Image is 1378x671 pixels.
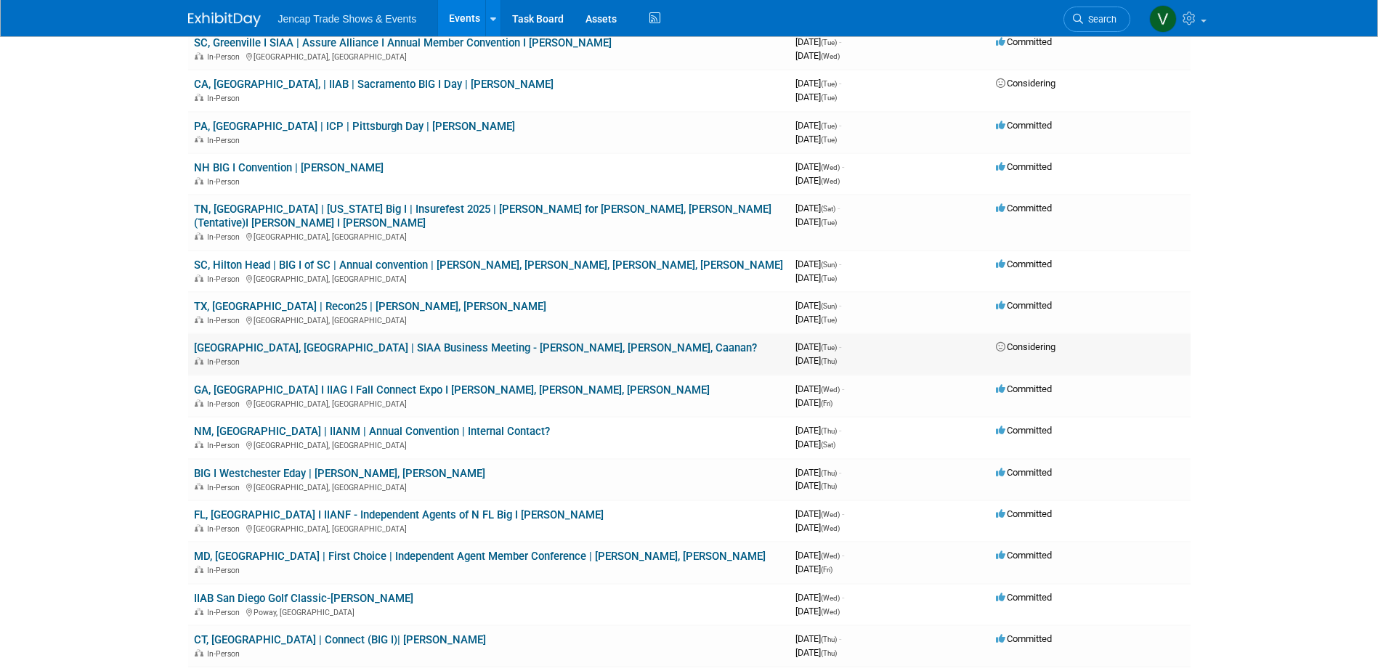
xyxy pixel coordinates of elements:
span: [DATE] [795,161,844,172]
span: - [839,467,841,478]
span: In-Person [207,94,244,103]
div: [GEOGRAPHIC_DATA], [GEOGRAPHIC_DATA] [194,522,784,534]
span: [DATE] [795,272,837,283]
span: Committed [996,120,1052,131]
span: [DATE] [795,439,835,450]
img: In-Person Event [195,357,203,365]
img: In-Person Event [195,524,203,532]
img: In-Person Event [195,316,203,323]
span: In-Person [207,274,244,284]
span: [DATE] [795,314,837,325]
span: In-Person [207,608,244,617]
span: (Wed) [821,52,840,60]
span: [DATE] [795,647,837,658]
span: - [839,633,841,644]
a: IIAB San Diego Golf Classic-[PERSON_NAME] [194,592,413,605]
span: Committed [996,467,1052,478]
span: Committed [996,508,1052,519]
span: (Tue) [821,122,837,130]
img: In-Person Event [195,52,203,60]
span: (Thu) [821,427,837,435]
span: [DATE] [795,120,841,131]
img: In-Person Event [195,608,203,615]
span: In-Person [207,177,244,187]
span: [DATE] [795,467,841,478]
span: (Tue) [821,38,837,46]
img: In-Person Event [195,94,203,101]
a: Search [1063,7,1130,32]
img: In-Person Event [195,566,203,573]
span: [DATE] [795,564,832,574]
img: In-Person Event [195,441,203,448]
img: In-Person Event [195,649,203,656]
span: (Sat) [821,205,835,213]
a: NM, [GEOGRAPHIC_DATA] | IIANM | Annual Convention | Internal Contact? [194,425,550,438]
span: [DATE] [795,78,841,89]
span: - [842,161,844,172]
span: In-Person [207,136,244,145]
div: [GEOGRAPHIC_DATA], [GEOGRAPHIC_DATA] [194,439,784,450]
div: [GEOGRAPHIC_DATA], [GEOGRAPHIC_DATA] [194,397,784,409]
span: (Thu) [821,482,837,490]
span: In-Person [207,566,244,575]
img: In-Person Event [195,136,203,143]
a: SC, Greenville I SIAA | Assure Alliance I Annual Member Convention I [PERSON_NAME] [194,36,612,49]
span: [DATE] [795,522,840,533]
span: - [842,550,844,561]
span: In-Person [207,483,244,492]
span: Committed [996,36,1052,47]
span: Committed [996,161,1052,172]
span: [DATE] [795,550,844,561]
img: In-Person Event [195,177,203,184]
span: In-Person [207,357,244,367]
span: [DATE] [795,425,841,436]
span: (Tue) [821,80,837,88]
span: Jencap Trade Shows & Events [278,13,417,25]
img: In-Person Event [195,274,203,282]
span: In-Person [207,441,244,450]
span: (Wed) [821,594,840,602]
span: In-Person [207,524,244,534]
img: In-Person Event [195,483,203,490]
span: In-Person [207,232,244,242]
span: (Sat) [821,441,835,449]
a: CT, [GEOGRAPHIC_DATA] | Connect (BIG I)| [PERSON_NAME] [194,633,486,646]
img: ExhibitDay [188,12,261,27]
a: PA, [GEOGRAPHIC_DATA] | ICP | Pittsburgh Day | [PERSON_NAME] [194,120,515,133]
span: - [838,203,840,213]
span: (Wed) [821,163,840,171]
div: [GEOGRAPHIC_DATA], [GEOGRAPHIC_DATA] [194,50,784,62]
span: (Wed) [821,511,840,518]
span: Considering [996,341,1055,352]
span: [DATE] [795,508,844,519]
span: Committed [996,203,1052,213]
span: [DATE] [795,175,840,186]
span: [DATE] [795,300,841,311]
span: [DATE] [795,480,837,491]
a: CA, [GEOGRAPHIC_DATA], | IIAB | Sacramento BIG I Day | [PERSON_NAME] [194,78,554,91]
span: [DATE] [795,50,840,61]
span: - [839,259,841,269]
span: (Wed) [821,177,840,185]
span: Committed [996,383,1052,394]
span: (Wed) [821,608,840,616]
a: [GEOGRAPHIC_DATA], [GEOGRAPHIC_DATA] | SIAA Business Meeting - [PERSON_NAME], [PERSON_NAME], Caanan? [194,341,757,354]
span: - [839,36,841,47]
span: [DATE] [795,341,841,352]
span: (Tue) [821,219,837,227]
span: (Fri) [821,566,832,574]
span: [DATE] [795,606,840,617]
span: [DATE] [795,36,841,47]
span: In-Person [207,649,244,659]
span: [DATE] [795,91,837,102]
span: [DATE] [795,134,837,145]
span: - [842,592,844,603]
span: Search [1083,14,1116,25]
div: [GEOGRAPHIC_DATA], [GEOGRAPHIC_DATA] [194,314,784,325]
span: - [839,425,841,436]
div: [GEOGRAPHIC_DATA], [GEOGRAPHIC_DATA] [194,230,784,242]
a: MD, [GEOGRAPHIC_DATA] | First Choice | Independent Agent Member Conference | [PERSON_NAME], [PERS... [194,550,766,563]
span: - [842,383,844,394]
span: (Fri) [821,399,832,407]
span: [DATE] [795,633,841,644]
